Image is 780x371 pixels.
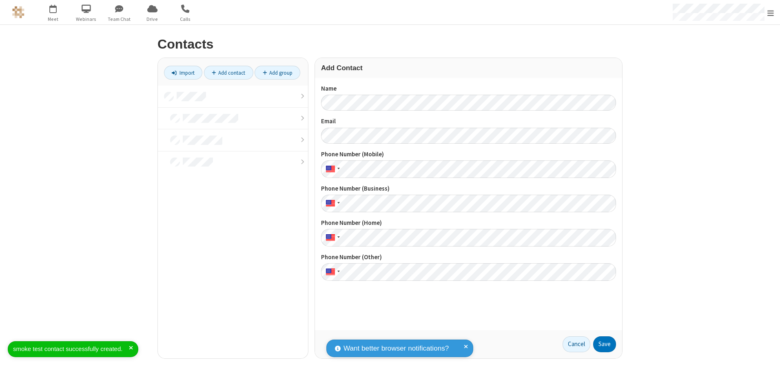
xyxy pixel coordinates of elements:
h3: Add Contact [321,64,616,72]
label: Name [321,84,616,93]
div: United States: + 1 [321,229,342,247]
a: Import [164,66,202,80]
span: Calls [170,16,201,23]
span: Drive [137,16,168,23]
h2: Contacts [157,37,623,51]
div: United States: + 1 [321,263,342,281]
span: Want better browser notifications? [343,343,449,354]
label: Phone Number (Home) [321,218,616,228]
div: United States: + 1 [321,160,342,178]
label: Phone Number (Mobile) [321,150,616,159]
span: Webinars [71,16,102,23]
div: United States: + 1 [321,195,342,212]
label: Email [321,117,616,126]
a: Add group [255,66,300,80]
a: Add contact [204,66,253,80]
a: Cancel [563,336,590,353]
button: Save [593,336,616,353]
label: Phone Number (Business) [321,184,616,193]
img: QA Selenium DO NOT DELETE OR CHANGE [12,6,24,18]
span: Meet [38,16,69,23]
span: Team Chat [104,16,135,23]
label: Phone Number (Other) [321,253,616,262]
div: smoke test contact successfully created. [13,344,129,354]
